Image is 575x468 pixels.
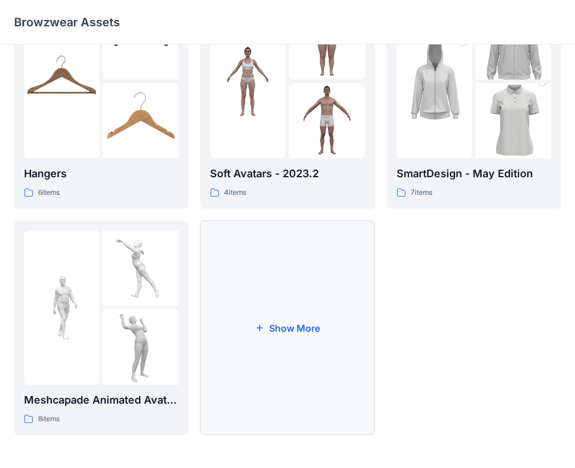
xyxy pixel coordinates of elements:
[24,270,99,345] img: folder 1
[38,187,60,199] p: 6 items
[24,43,99,119] img: folder 1
[24,392,178,408] p: Meshcapade Animated Avatars
[14,14,120,30] p: Browzwear Assets
[289,83,364,159] img: folder 3
[200,221,374,435] button: Show More
[24,166,178,182] p: Hangers
[103,230,178,306] img: folder 2
[14,221,188,435] a: folder 1folder 2folder 3Meshcapade Animated Avatars8items
[411,187,432,199] p: 7 items
[210,166,364,182] p: Soft Avatars - 2023.2
[38,413,60,425] p: 8 items
[103,83,178,159] img: folder 3
[397,25,472,138] img: folder 1
[224,187,246,199] p: 4 items
[476,64,551,178] img: folder 3
[210,43,285,119] img: folder 1
[103,309,178,385] img: folder 3
[397,166,551,182] p: SmartDesign - May Edition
